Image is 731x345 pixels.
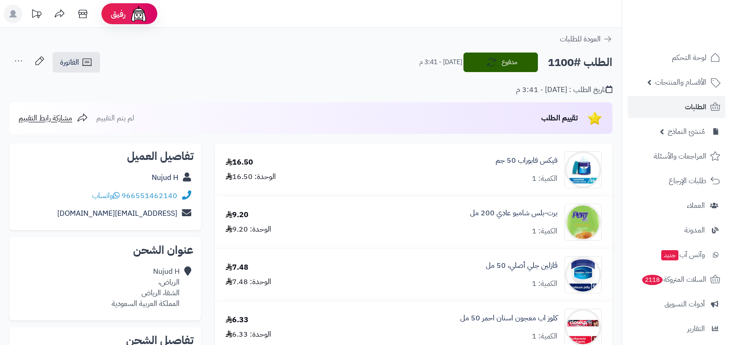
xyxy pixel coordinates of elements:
[548,53,612,72] h2: الطلب #1100
[669,174,706,187] span: طلبات الإرجاع
[226,210,248,220] div: 9.20
[516,85,612,95] div: تاريخ الطلب : [DATE] - 3:41 م
[641,273,706,286] span: السلات المتروكة
[60,57,79,68] span: الفاتورة
[628,244,725,266] a: وآتس آبجديد
[112,266,180,309] div: Nujud H الرياض، الشفا، الرياض المملكة العربية السعودية
[226,157,253,168] div: 16.50
[152,172,178,183] a: Nujud H
[628,219,725,241] a: المدونة
[470,208,557,219] a: برت-بلس شامبو عادي 200 مل
[628,170,725,192] a: طلبات الإرجاع
[17,245,194,256] h2: عنوان الشحن
[111,8,126,20] span: رفيق
[53,52,100,73] a: الفاتورة
[668,25,722,45] img: logo-2.png
[654,150,706,163] span: المراجعات والأسئلة
[19,113,88,124] a: مشاركة رابط التقييم
[496,155,557,166] a: فيكس فابوراب 50 جم
[226,172,276,182] div: الوحدة: 16.50
[565,151,601,188] img: 6401107a68f54f343986a07017a984e4a682-90x90.jpg
[664,298,705,311] span: أدوات التسويق
[628,46,725,69] a: لوحة التحكم
[532,173,557,184] div: الكمية: 1
[92,190,120,201] a: واتساب
[460,313,557,324] a: كلوز اب معجون اسنان احمر 50 مل
[628,293,725,315] a: أدوات التسويق
[121,190,177,201] a: 966551462140
[57,208,177,219] a: [EMAIL_ADDRESS][DOMAIN_NAME]
[532,279,557,289] div: الكمية: 1
[486,260,557,271] a: ڤازلين جلي أصلي، 50 مل
[655,76,706,89] span: الأقسام والمنتجات
[532,331,557,342] div: الكمية: 1
[96,113,134,124] span: لم يتم التقييم
[661,250,678,260] span: جديد
[129,5,148,23] img: ai-face.png
[565,204,601,241] img: 9320a784fd653438688fce80dc59f8caf675-90x90.png
[628,194,725,217] a: العملاء
[668,125,705,138] span: مُنشئ النماذج
[628,96,725,118] a: الطلبات
[565,256,601,293] img: 13937b309930598e54b2fbc67c0823a7af065-90x90.jpg
[560,33,601,45] span: العودة للطلبات
[628,145,725,167] a: المراجعات والأسئلة
[684,224,705,237] span: المدونة
[685,100,706,113] span: الطلبات
[19,113,72,124] span: مشاركة رابط التقييم
[419,58,462,67] small: [DATE] - 3:41 م
[560,33,612,45] a: العودة للطلبات
[226,329,271,340] div: الوحدة: 6.33
[660,248,705,261] span: وآتس آب
[532,226,557,237] div: الكمية: 1
[226,224,271,235] div: الوحدة: 9.20
[687,322,705,335] span: التقارير
[463,53,538,72] button: مدفوع
[226,315,248,325] div: 6.33
[226,262,248,273] div: 7.48
[687,199,705,212] span: العملاء
[25,5,48,26] a: تحديثات المنصة
[628,318,725,340] a: التقارير
[628,268,725,291] a: السلات المتروكة2118
[226,277,271,287] div: الوحدة: 7.48
[17,151,194,162] h2: تفاصيل العميل
[672,51,706,64] span: لوحة التحكم
[541,113,578,124] span: تقييم الطلب
[642,275,663,285] span: 2118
